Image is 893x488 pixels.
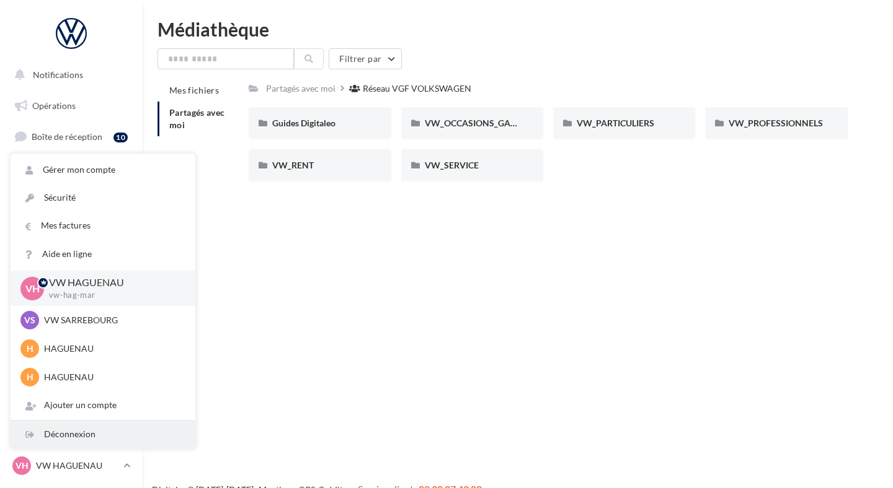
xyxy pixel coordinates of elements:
[25,281,40,295] span: VH
[7,351,135,387] a: Campagnes DataOnDemand
[7,279,135,305] a: Calendrier
[272,118,335,128] span: Guides Digitaleo
[32,100,76,111] span: Opérations
[7,62,130,88] button: Notifications
[729,118,823,128] span: VW_PROFESSIONNELS
[11,212,195,240] a: Mes factures
[11,420,195,448] div: Déconnexion
[11,156,195,184] a: Gérer mon compte
[49,290,175,301] p: vw-hag-mar
[7,123,135,150] a: Boîte de réception10
[7,248,135,274] a: Médiathèque
[11,240,195,268] a: Aide en ligne
[169,107,225,130] span: Partagés avec moi
[32,131,102,142] span: Boîte de réception
[27,371,33,383] span: H
[27,342,33,355] span: H
[16,460,29,472] span: VH
[44,371,180,383] p: HAGUENAU
[11,184,195,212] a: Sécurité
[425,118,546,128] span: VW_OCCASIONS_GARANTIES
[7,217,135,243] a: Contacts
[577,118,654,128] span: VW_PARTICULIERS
[33,69,83,80] span: Notifications
[11,391,195,419] div: Ajouter un compte
[24,314,35,326] span: VS
[7,93,135,119] a: Opérations
[44,314,180,326] p: VW SARREBOURG
[158,20,878,38] div: Médiathèque
[7,155,135,181] a: Visibilité en ligne
[44,342,180,355] p: HAGUENAU
[363,82,471,95] div: Réseau VGF VOLKSWAGEN
[266,82,335,95] div: Partagés avec moi
[113,133,128,142] div: 10
[272,160,314,170] span: VW_RENT
[425,160,479,170] span: VW_SERVICE
[36,460,118,472] p: VW HAGUENAU
[329,48,402,69] button: Filtrer par
[10,454,133,477] a: VH VW HAGUENAU
[7,186,135,212] a: Campagnes
[169,85,219,95] span: Mes fichiers
[49,276,175,290] p: VW HAGUENAU
[7,309,135,346] a: PLV et print personnalisable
